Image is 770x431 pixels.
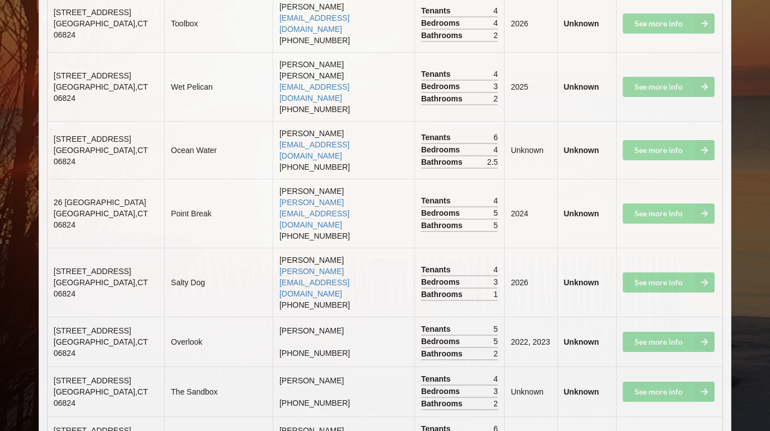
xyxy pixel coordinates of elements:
[564,337,599,346] b: Unknown
[164,317,273,367] td: Overlook
[54,82,148,103] span: [GEOGRAPHIC_DATA] , CT 06824
[493,30,498,41] span: 2
[54,146,148,166] span: [GEOGRAPHIC_DATA] , CT 06824
[564,146,599,155] b: Unknown
[564,209,599,218] b: Unknown
[279,267,349,298] a: [PERSON_NAME][EMAIL_ADDRESS][DOMAIN_NAME]
[493,289,498,300] span: 1
[564,19,599,28] b: Unknown
[504,248,557,317] td: 2026
[421,132,454,143] span: Tenants
[504,367,557,416] td: Unknown
[54,135,131,143] span: [STREET_ADDRESS]
[279,140,349,160] a: [EMAIL_ADDRESS][DOMAIN_NAME]
[493,373,498,384] span: 4
[421,264,454,275] span: Tenants
[421,68,454,80] span: Tenants
[164,367,273,416] td: The Sandbox
[421,386,463,397] span: Bedrooms
[504,179,557,248] td: 2024
[421,93,465,104] span: Bathrooms
[487,156,498,168] span: 2.5
[564,278,599,287] b: Unknown
[164,248,273,317] td: Salty Dog
[421,323,454,335] span: Tenants
[54,198,146,207] span: 26 [GEOGRAPHIC_DATA]
[273,248,414,317] td: [PERSON_NAME] [PHONE_NUMBER]
[273,52,414,121] td: [PERSON_NAME] [PERSON_NAME] [PHONE_NUMBER]
[421,81,463,92] span: Bedrooms
[421,156,465,168] span: Bathrooms
[164,121,273,179] td: Ocean Water
[54,376,131,385] span: [STREET_ADDRESS]
[421,207,463,219] span: Bedrooms
[504,317,557,367] td: 2022, 2023
[493,276,498,288] span: 3
[493,5,498,16] span: 4
[421,195,454,206] span: Tenants
[164,179,273,248] td: Point Break
[421,144,463,155] span: Bedrooms
[493,398,498,409] span: 2
[493,144,498,155] span: 4
[273,367,414,416] td: [PERSON_NAME] [PHONE_NUMBER]
[421,5,454,16] span: Tenants
[493,220,498,231] span: 5
[164,52,273,121] td: Wet Pelican
[421,289,465,300] span: Bathrooms
[493,348,498,359] span: 2
[273,121,414,179] td: [PERSON_NAME] [PHONE_NUMBER]
[421,336,463,347] span: Bedrooms
[54,337,148,358] span: [GEOGRAPHIC_DATA] , CT 06824
[421,17,463,29] span: Bedrooms
[54,19,148,39] span: [GEOGRAPHIC_DATA] , CT 06824
[421,348,465,359] span: Bathrooms
[279,13,349,34] a: [EMAIL_ADDRESS][DOMAIN_NAME]
[493,195,498,206] span: 4
[421,373,454,384] span: Tenants
[421,398,465,409] span: Bathrooms
[493,17,498,29] span: 4
[493,264,498,275] span: 4
[504,52,557,121] td: 2025
[421,30,465,41] span: Bathrooms
[493,132,498,143] span: 6
[493,386,498,397] span: 3
[54,326,131,335] span: [STREET_ADDRESS]
[54,209,148,229] span: [GEOGRAPHIC_DATA] , CT 06824
[504,121,557,179] td: Unknown
[421,276,463,288] span: Bedrooms
[279,82,349,103] a: [EMAIL_ADDRESS][DOMAIN_NAME]
[493,81,498,92] span: 3
[493,68,498,80] span: 4
[421,220,465,231] span: Bathrooms
[54,8,131,17] span: [STREET_ADDRESS]
[493,93,498,104] span: 2
[564,82,599,91] b: Unknown
[493,323,498,335] span: 5
[54,71,131,80] span: [STREET_ADDRESS]
[493,336,498,347] span: 5
[54,278,148,298] span: [GEOGRAPHIC_DATA] , CT 06824
[493,207,498,219] span: 5
[279,198,349,229] a: [PERSON_NAME][EMAIL_ADDRESS][DOMAIN_NAME]
[564,387,599,396] b: Unknown
[273,179,414,248] td: [PERSON_NAME] [PHONE_NUMBER]
[54,387,148,407] span: [GEOGRAPHIC_DATA] , CT 06824
[54,267,131,276] span: [STREET_ADDRESS]
[273,317,414,367] td: [PERSON_NAME] [PHONE_NUMBER]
